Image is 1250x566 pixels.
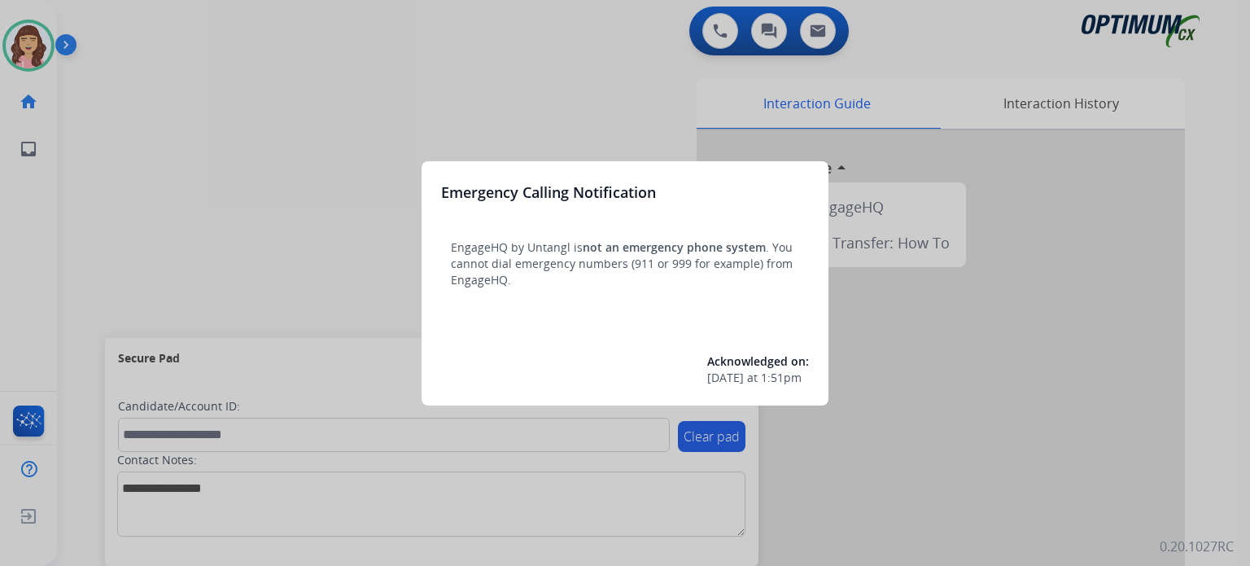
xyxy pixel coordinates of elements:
[761,370,802,386] span: 1:51pm
[583,239,766,255] span: not an emergency phone system
[441,181,656,204] h3: Emergency Calling Notification
[707,353,809,369] span: Acknowledged on:
[451,239,799,288] p: EngageHQ by Untangl is . You cannot dial emergency numbers (911 or 999 for example) from EngageHQ.
[707,370,809,386] div: at
[707,370,744,386] span: [DATE]
[1160,537,1234,556] p: 0.20.1027RC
